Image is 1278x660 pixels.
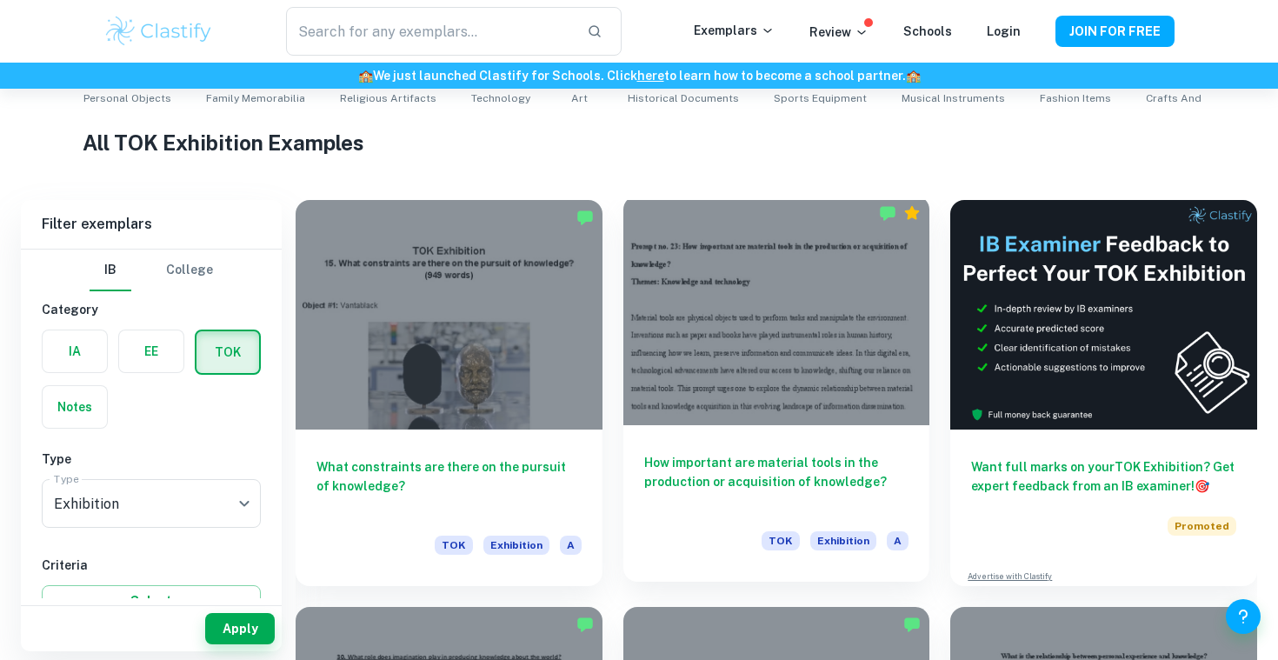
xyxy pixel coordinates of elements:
span: Personal Objects [83,90,171,106]
div: Filter type choice [90,250,213,291]
img: Marked [576,209,594,226]
button: Help and Feedback [1226,599,1261,634]
span: A [560,536,582,555]
span: Promoted [1168,517,1236,536]
h6: Filter exemplars [21,200,282,249]
span: TOK [435,536,473,555]
a: What constraints are there on the pursuit of knowledge?TOKExhibitionA [296,200,602,586]
h6: Want full marks on your TOK Exhibition ? Get expert feedback from an IB examiner! [971,457,1236,496]
span: Art [571,90,588,106]
span: 🏫 [906,69,921,83]
span: Family Memorabilia [206,90,305,106]
h1: All TOK Exhibition Examples [83,127,1195,158]
div: Premium [903,204,921,222]
input: Search for any exemplars... [286,7,573,56]
span: Technology [471,90,530,106]
a: How important are material tools in the production or acquisition of knowledge?TOKExhibitionA [623,200,930,586]
label: Type [54,471,79,486]
h6: How important are material tools in the production or acquisition of knowledge? [644,453,909,510]
h6: Category [42,300,261,319]
div: Exhibition [42,479,261,528]
span: Sports Equipment [774,90,867,106]
button: Select [42,585,261,617]
button: TOK [196,331,259,373]
a: here [637,69,664,83]
img: Clastify logo [103,14,214,49]
a: Login [987,24,1021,38]
img: Thumbnail [950,200,1257,430]
span: Exhibition [483,536,549,555]
span: TOK [762,531,800,550]
button: EE [119,330,183,372]
h6: Criteria [42,556,261,575]
button: Apply [205,613,275,644]
button: IB [90,250,131,291]
button: IA [43,330,107,372]
p: Exemplars [694,21,775,40]
h6: We just launched Clastify for Schools. Click to learn how to become a school partner. [3,66,1275,85]
img: Marked [903,616,921,633]
span: Religious Artifacts [340,90,436,106]
span: Historical Documents [628,90,739,106]
span: Exhibition [810,531,876,550]
span: Fashion Items [1040,90,1111,106]
span: A [887,531,909,550]
button: College [166,250,213,291]
h6: Type [42,450,261,469]
button: Notes [43,386,107,428]
span: 🎯 [1195,479,1209,493]
button: JOIN FOR FREE [1055,16,1175,47]
img: Marked [879,204,896,222]
span: Crafts and Hobbies [1146,90,1248,106]
p: Review [809,23,869,42]
img: Marked [576,616,594,633]
a: Advertise with Clastify [968,570,1052,583]
span: 🏫 [358,69,373,83]
a: Want full marks on yourTOK Exhibition? Get expert feedback from an IB examiner!PromotedAdvertise ... [950,200,1257,586]
span: Musical Instruments [902,90,1005,106]
h6: What constraints are there on the pursuit of knowledge? [316,457,582,515]
a: Schools [903,24,952,38]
